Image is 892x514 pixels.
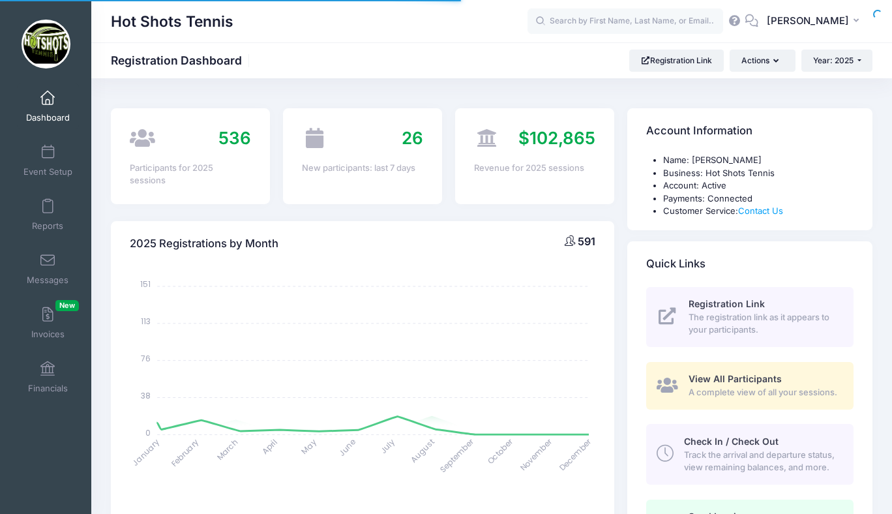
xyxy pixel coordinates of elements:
li: Customer Service: [663,205,854,218]
a: Registration Link The registration link as it appears to your participants. [646,287,854,347]
a: Contact Us [738,205,783,216]
tspan: February [169,436,201,468]
tspan: March [215,436,241,462]
button: Actions [730,50,795,72]
span: Event Setup [23,166,72,177]
span: Check In / Check Out [684,436,779,447]
a: Reports [17,192,79,237]
li: Name: [PERSON_NAME] [663,154,854,167]
span: Track the arrival and departure status, view remaining balances, and more. [684,449,839,474]
span: Year: 2025 [813,55,854,65]
a: Check In / Check Out Track the arrival and departure status, view remaining balances, and more. [646,424,854,484]
li: Business: Hot Shots Tennis [663,167,854,180]
span: Registration Link [689,298,765,309]
span: The registration link as it appears to your participants. [689,311,839,337]
tspan: May [299,436,319,456]
tspan: 0 [145,427,151,438]
h4: Quick Links [646,245,706,282]
tspan: January [130,436,162,468]
span: Financials [28,383,68,394]
tspan: April [260,436,279,456]
tspan: November [518,436,555,473]
div: New participants: last 7 days [302,162,423,175]
span: Invoices [31,329,65,340]
span: Messages [27,275,68,286]
span: 26 [402,128,423,148]
input: Search by First Name, Last Name, or Email... [528,8,723,35]
tspan: 76 [141,353,151,364]
li: Payments: Connected [663,192,854,205]
h4: Account Information [646,113,752,150]
tspan: June [336,436,358,458]
tspan: October [485,436,516,466]
div: Participants for 2025 sessions [130,162,251,187]
div: Revenue for 2025 sessions [474,162,595,175]
a: Registration Link [629,50,724,72]
a: View All Participants A complete view of all your sessions. [646,362,854,410]
span: A complete view of all your sessions. [689,386,839,399]
a: Dashboard [17,83,79,129]
tspan: August [408,436,436,464]
span: New [55,300,79,311]
img: Hot Shots Tennis [22,20,70,68]
span: Dashboard [26,112,70,123]
tspan: 151 [140,279,151,290]
tspan: December [557,436,594,473]
span: $102,865 [518,128,595,148]
a: Messages [17,246,79,292]
h1: Registration Dashboard [111,53,253,67]
tspan: 113 [141,316,151,327]
span: 536 [218,128,251,148]
h1: Hot Shots Tennis [111,7,233,37]
a: Event Setup [17,138,79,183]
span: [PERSON_NAME] [767,14,849,28]
button: [PERSON_NAME] [758,7,872,37]
a: InvoicesNew [17,300,79,346]
tspan: July [378,436,398,456]
span: View All Participants [689,373,782,384]
h4: 2025 Registrations by Month [130,225,278,262]
a: Financials [17,354,79,400]
button: Year: 2025 [801,50,872,72]
span: Reports [32,220,63,232]
tspan: 38 [141,389,151,401]
li: Account: Active [663,179,854,192]
span: 591 [578,235,595,248]
tspan: September [438,436,476,474]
